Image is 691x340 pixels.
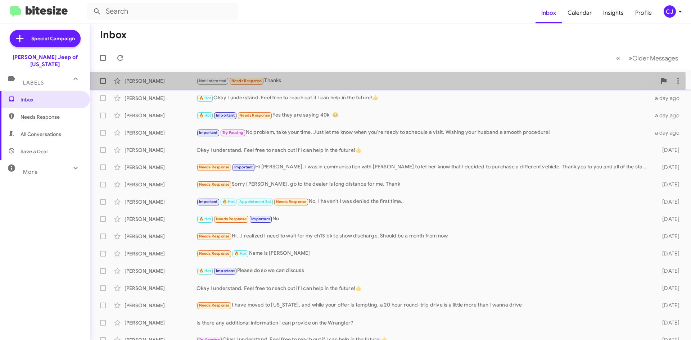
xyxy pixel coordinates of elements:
div: [PERSON_NAME] [125,233,197,240]
a: Calendar [562,3,597,23]
span: Inbox [21,96,82,103]
span: More [23,169,38,175]
span: Needs Response [239,113,270,118]
span: 🔥 Hot [234,251,247,256]
div: [PERSON_NAME] [125,112,197,119]
div: Hi [PERSON_NAME]. I was in communication with [PERSON_NAME] to let her know that I decided to pur... [197,163,651,171]
div: [PERSON_NAME] [125,302,197,309]
span: Important [234,165,253,169]
span: Needs Response [199,251,230,256]
div: [DATE] [651,216,685,223]
div: [DATE] [651,267,685,275]
div: a day ago [651,112,685,119]
button: Previous [612,51,624,65]
div: Okay I understand. Feel free to reach out if I can help in the future!👍 [197,146,651,154]
div: I have moved to [US_STATE], and while your offer is tempting, a 20 hour round-trip drive is a lit... [197,301,651,309]
span: Appointment Set [239,199,271,204]
div: No [197,215,651,223]
span: 🔥 Hot [199,96,211,100]
span: Needs Response [199,165,230,169]
span: Needs Response [21,113,82,121]
span: All Conversations [21,131,61,138]
span: Needs Response [199,182,230,187]
span: 🔥 Hot [222,199,235,204]
input: Search [87,3,238,20]
div: Yes they are saying 40k. 😂 [197,111,651,119]
a: Insights [597,3,629,23]
span: Needs Response [199,303,230,308]
span: Needs Response [276,199,307,204]
nav: Page navigation example [612,51,682,65]
h1: Inbox [100,29,127,41]
div: [PERSON_NAME] [125,267,197,275]
div: [PERSON_NAME] [125,198,197,205]
div: a day ago [651,95,685,102]
div: Is there any additional information I can provide on the Wrangler? [197,319,651,326]
span: Needs Response [216,217,247,221]
div: Okay I understand. Feel free to reach out if I can help in the future!👍 [197,94,651,102]
span: 🔥 Hot [199,113,211,118]
div: [DATE] [651,146,685,154]
div: [PERSON_NAME] [125,129,197,136]
div: Please do so we can discuss [197,267,651,275]
span: « [616,54,620,63]
div: [PERSON_NAME] [125,95,197,102]
div: [PERSON_NAME] [125,250,197,257]
div: [DATE] [651,164,685,171]
span: Important [216,113,235,118]
a: Profile [629,3,658,23]
span: Important [199,130,218,135]
div: CJ [664,5,676,18]
div: [DATE] [651,233,685,240]
div: Sorry [PERSON_NAME], go to the dealer is long distance for me. Thank [197,180,651,189]
div: [PERSON_NAME] [125,216,197,223]
div: [PERSON_NAME] [125,181,197,188]
a: Inbox [536,3,562,23]
div: [PERSON_NAME] [125,146,197,154]
button: CJ [658,5,683,18]
span: 🔥 Hot [199,268,211,273]
span: » [628,54,632,63]
div: Okay I understand. Feel free to reach out if I can help in the future!👍 [197,285,651,292]
span: Save a Deal [21,148,48,155]
div: [PERSON_NAME] [125,319,197,326]
div: [PERSON_NAME] [125,285,197,292]
div: [DATE] [651,198,685,205]
div: [DATE] [651,250,685,257]
div: [PERSON_NAME] [125,164,197,171]
span: Older Messages [632,54,678,62]
a: Special Campaign [10,30,81,47]
span: Try Pausing [222,130,243,135]
span: Important [216,268,235,273]
div: a day ago [651,129,685,136]
span: Labels [23,80,44,86]
div: No problem, take your time. Just let me know when you're ready to schedule a visit. Wishing your ... [197,128,651,137]
button: Next [624,51,682,65]
span: Needs Response [199,234,230,239]
span: Special Campaign [31,35,75,42]
div: Thanks [197,77,656,85]
span: Important [199,199,218,204]
div: [DATE] [651,302,685,309]
div: [DATE] [651,285,685,292]
div: No, I haven't I was denied the first time.. [197,198,651,206]
span: Important [251,217,270,221]
div: Hi...I realized I need to wait for my ch13 bk to show discharge. Should be a month from now [197,232,651,240]
span: 🔥 Hot [199,217,211,221]
span: Needs Response [231,78,262,83]
span: Not-Interested [199,78,227,83]
div: [PERSON_NAME] [125,77,197,85]
div: [DATE] [651,319,685,326]
div: Name is [PERSON_NAME] [197,249,651,258]
div: [DATE] [651,181,685,188]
